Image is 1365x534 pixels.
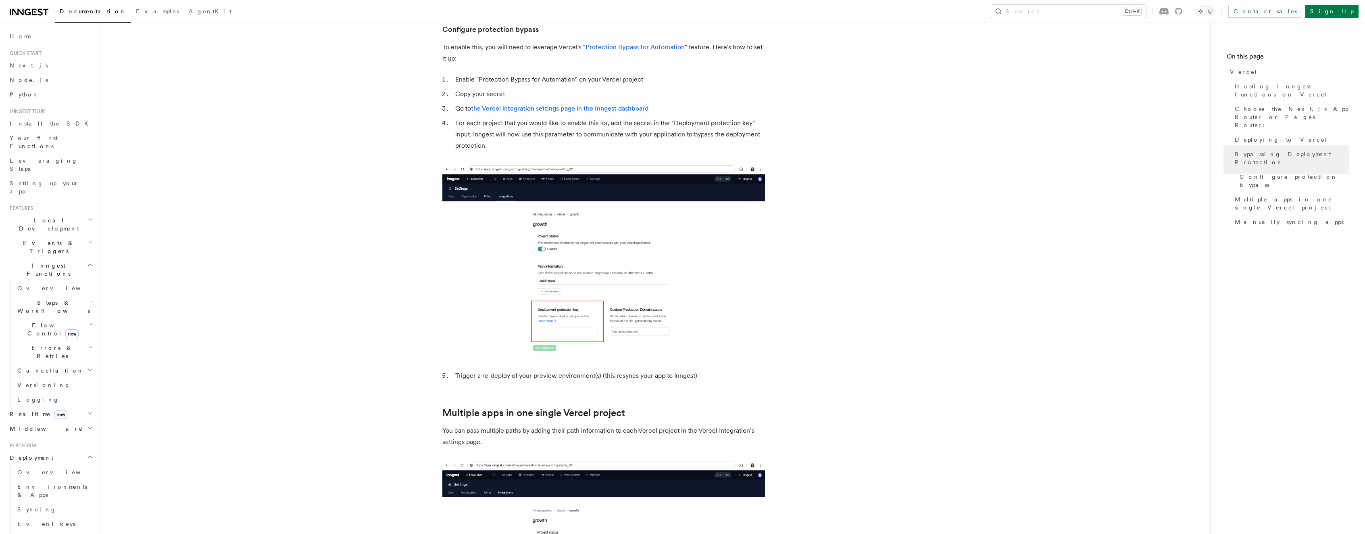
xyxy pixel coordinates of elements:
[1232,215,1349,229] a: Manually syncing apps
[1235,82,1349,98] span: Hosting Inngest functions on Vercel
[17,484,87,498] span: Environments & Apps
[17,521,75,527] span: Event keys
[1227,65,1349,79] a: Vercel
[17,382,71,388] span: Versioning
[6,205,33,212] span: Features
[131,2,184,22] a: Examples
[10,135,58,149] span: Your first Functions
[1240,173,1349,189] span: Configure protection bypass
[17,396,59,403] span: Logging
[453,88,765,100] li: Copy your secret
[6,73,95,87] a: Node.js
[1305,5,1359,18] a: Sign Up
[1123,7,1141,15] kbd: Ctrl+K
[1232,132,1349,147] a: Deploying to Vercel
[10,91,39,98] span: Python
[189,8,231,15] span: AgentKit
[54,410,67,419] span: new
[14,341,95,363] button: Errors & Retries
[10,180,79,195] span: Setting up your app
[1232,192,1349,215] a: Multiple apps in one single Vercel project
[991,5,1146,18] button: Search...Ctrl+K
[14,392,95,407] a: Logging
[17,285,100,291] span: Overview
[6,213,95,236] button: Local Development
[6,131,95,153] a: Your first Functions
[6,116,95,131] a: Install the SDK
[442,407,625,419] a: Multiple apps in one single Vercel project
[1230,68,1258,76] span: Vercel
[1235,150,1349,166] span: Bypassing Deployment Protection
[136,8,179,15] span: Examples
[6,153,95,176] a: Leveraging Steps
[471,105,648,112] a: the Vercel integration settings page in the Inngest dashboard
[14,363,95,378] button: Cancellation
[1235,136,1328,144] span: Deploying to Vercel
[6,454,53,462] span: Deployment
[6,410,67,418] span: Realtime
[65,329,79,338] span: new
[1236,170,1349,192] a: Configure protection bypass
[10,62,48,69] span: Next.js
[14,295,95,318] button: Steps & Workflows
[1235,105,1349,129] span: Choose the Next.js App Router or Pages Router:
[6,442,36,449] span: Platform
[10,77,48,83] span: Node.js
[14,299,90,315] span: Steps & Workflows
[6,87,95,102] a: Python
[1232,147,1349,170] a: Bypassing Deployment Protection
[442,164,765,357] img: A Vercel protection bypass secret added in the Inngest dashboard
[6,108,45,115] span: Inngest tour
[184,2,236,22] a: AgentKit
[1232,102,1349,132] a: Choose the Next.js App Router or Pages Router:
[17,469,100,475] span: Overview
[6,262,87,278] span: Inngest Functions
[1232,79,1349,102] a: Hosting Inngest functions on Vercel
[1235,195,1349,212] span: Multiple apps in one single Vercel project
[453,117,765,151] li: For each project that you would like to enable this for, add the secret in the "Deployment protec...
[6,450,95,465] button: Deployment
[55,2,131,23] a: Documentation
[14,465,95,480] a: Overview
[14,517,95,531] a: Event keys
[14,502,95,517] a: Syncing
[1228,5,1302,18] a: Contact sales
[6,216,88,232] span: Local Development
[453,74,765,85] li: Enable "Protection Bypass for Automation" on your Vercel project
[6,281,95,407] div: Inngest Functions
[6,236,95,258] button: Events & Triggers
[1227,52,1349,65] h4: On this page
[1235,218,1344,226] span: Manually syncing apps
[14,344,88,360] span: Errors & Retries
[1196,6,1215,16] button: Toggle dark mode
[586,43,685,51] a: Protection Bypass for Automation
[6,407,95,421] button: Realtimenew
[6,58,95,73] a: Next.js
[14,366,84,375] span: Cancellation
[10,157,78,172] span: Leveraging Steps
[442,24,539,35] a: Configure protection bypass
[60,8,126,15] span: Documentation
[6,239,88,255] span: Events & Triggers
[10,120,93,127] span: Install the SDK
[6,425,83,433] span: Middleware
[6,421,95,436] button: Middleware
[453,103,765,114] li: Go to
[14,480,95,502] a: Environments & Apps
[6,176,95,199] a: Setting up your app
[14,321,89,337] span: Flow Control
[442,42,765,64] p: To enable this, you will need to leverage Vercel's " " feature. Here's how to set it up:
[14,318,95,341] button: Flow Controlnew
[10,32,32,40] span: Home
[14,378,95,392] a: Versioning
[6,29,95,44] a: Home
[6,258,95,281] button: Inngest Functions
[442,425,765,448] p: You can pass multiple paths by adding their path information to each Vercel project in the Vercel...
[453,370,765,381] li: Trigger a re-deploy of your preview environment(s) (this resyncs your app to Inngest)
[6,50,42,57] span: Quick start
[17,506,56,513] span: Syncing
[14,281,95,295] a: Overview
